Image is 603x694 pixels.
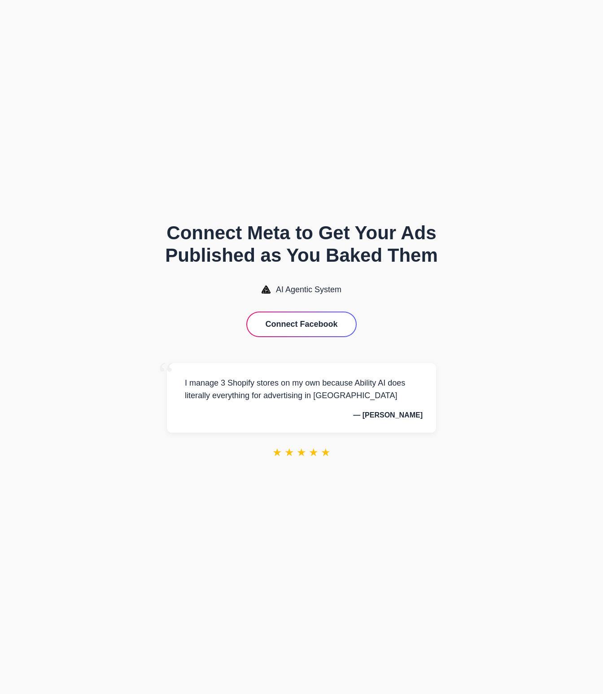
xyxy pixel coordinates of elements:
[321,446,331,459] span: ★
[180,411,423,419] p: — [PERSON_NAME]
[262,286,271,294] img: AI Agentic System Logo
[247,312,355,336] button: Connect Facebook
[297,446,306,459] span: ★
[284,446,294,459] span: ★
[158,354,174,395] span: “
[276,285,341,294] span: AI Agentic System
[180,377,423,403] p: I manage 3 Shopify stores on my own because Ability AI does literally everything for advertising ...
[131,222,472,267] h1: Connect Meta to Get Your Ads Published as You Baked Them
[309,446,319,459] span: ★
[272,446,282,459] span: ★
